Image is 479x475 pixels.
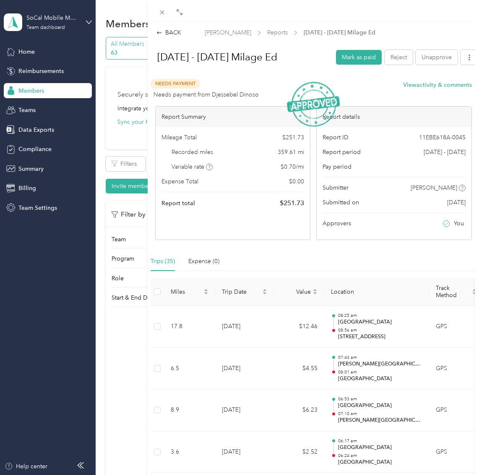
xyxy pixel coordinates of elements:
button: Mark as paid [336,50,382,65]
td: $12.46 [274,306,324,348]
th: Value [274,278,324,306]
p: 08:01 am [338,369,423,375]
span: Submitted on [323,198,359,207]
span: Approvers [323,219,351,228]
td: $6.23 [274,389,324,431]
span: Needs payment from Djessebel Dinoso [154,90,259,99]
span: Report total [161,199,195,208]
span: caret-down [262,291,267,296]
button: Reject [385,50,413,65]
span: caret-down [203,291,208,296]
p: 06:24 am [338,453,423,459]
p: 08:56 am [338,327,423,333]
p: 07:43 am [338,355,423,360]
span: [PERSON_NAME] [411,183,457,192]
span: Recorded miles [172,148,213,157]
span: caret-down [312,291,318,296]
iframe: Everlance-gr Chat Button Frame [432,428,479,475]
span: Trip Date [222,288,260,295]
span: Reports [267,28,288,37]
span: Pay period [323,162,351,171]
p: [GEOGRAPHIC_DATA] [338,318,423,326]
td: [DATE] [215,306,274,348]
td: 17.8 [164,306,215,348]
span: Submitter [323,183,349,192]
p: [PERSON_NAME][GEOGRAPHIC_DATA] [338,360,423,368]
h1: Aug 18 - 29 Milage Ed [148,47,330,67]
div: Report Summary [156,107,310,127]
span: Report ID [323,133,349,142]
div: Report details [317,107,471,127]
span: caret-up [312,287,318,292]
span: caret-up [203,287,208,292]
td: [DATE] [215,431,274,473]
p: 07:10 am [338,411,423,417]
span: caret-up [262,287,267,292]
span: Report period [323,148,361,157]
td: [DATE] [215,348,274,390]
td: $4.55 [274,348,324,390]
p: 08:25 am [338,313,423,318]
div: Expense (0) [188,257,219,266]
td: 8.9 [164,389,215,431]
th: Location [324,278,429,306]
span: $ 251.73 [282,133,304,142]
span: Needs Payment [151,79,200,89]
span: Mileage Total [161,133,197,142]
p: 06:53 am [338,396,423,402]
span: $ 0.00 [289,177,304,186]
div: Trips (35) [151,257,175,266]
span: [DATE] [447,198,466,207]
p: 06:17 am [338,438,423,444]
img: ApprovedStamp [287,82,340,127]
button: Viewactivity & comments [403,81,472,89]
p: [PERSON_NAME][GEOGRAPHIC_DATA] [338,417,423,424]
td: 3.6 [164,431,215,473]
span: Variable rate [172,162,213,171]
p: [GEOGRAPHIC_DATA] [338,402,423,410]
span: [PERSON_NAME] [205,28,251,37]
span: 359.61 mi [278,148,304,157]
span: $ 251.73 [280,198,304,208]
td: 6.5 [164,348,215,390]
td: [DATE] [215,389,274,431]
span: 11EBE618A-0045 [419,133,466,142]
span: You [454,219,464,228]
span: $ 0.70 / mi [281,162,304,171]
p: [STREET_ADDRESS] [338,333,423,341]
span: Value [281,288,311,295]
span: Track Method [436,284,470,299]
span: Expense Total [161,177,198,186]
th: Trip Date [215,278,274,306]
button: Unapprove [416,50,458,65]
p: [GEOGRAPHIC_DATA] [338,375,423,383]
div: BACK [156,28,181,37]
span: [DATE] - [DATE] [424,148,466,157]
th: Miles [164,278,215,306]
td: $2.52 [274,431,324,473]
span: [DATE] - [DATE] Milage Ed [304,28,375,37]
p: [GEOGRAPHIC_DATA] [338,459,423,466]
span: caret-up [472,287,477,292]
span: Miles [171,288,202,295]
span: caret-down [472,291,477,296]
p: [GEOGRAPHIC_DATA] [338,444,423,452]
